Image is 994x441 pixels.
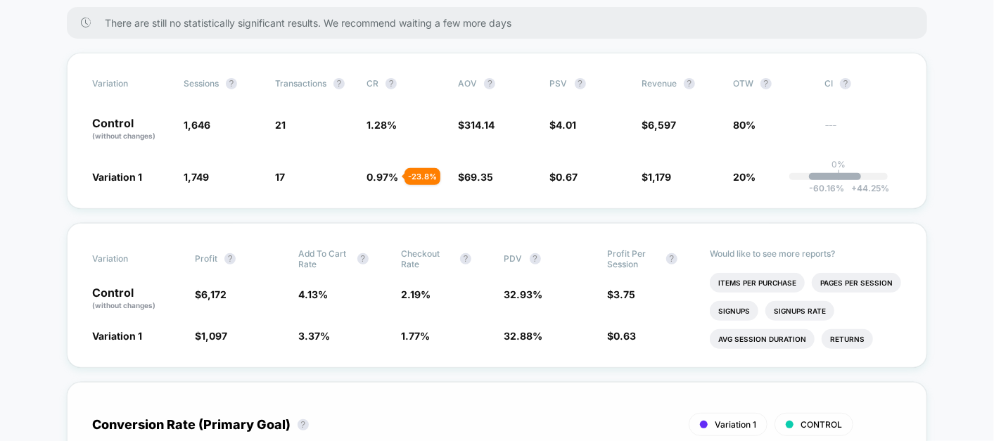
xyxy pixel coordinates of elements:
button: ? [333,78,345,89]
span: 3.75 [613,288,635,300]
span: CONTROL [801,419,842,430]
span: 3.37 % [298,330,330,342]
button: ? [298,419,309,430]
li: Items Per Purchase [710,273,805,293]
span: 2.19 % [401,288,431,300]
span: 1,179 [648,171,671,183]
button: ? [357,253,369,264]
li: Signups Rate [765,301,834,321]
span: AOV [458,78,477,89]
span: CI [824,78,902,89]
li: Returns [822,329,873,349]
span: 6,172 [201,288,227,300]
span: (without changes) [92,301,155,309]
span: $ [642,119,676,131]
span: -60.16 % [809,183,844,193]
span: $ [195,330,227,342]
span: 0.63 [613,330,636,342]
button: ? [224,253,236,264]
span: Checkout Rate [401,248,453,269]
button: ? [666,253,677,264]
span: Add To Cart Rate [298,248,350,269]
span: $ [550,119,577,131]
span: 1,097 [201,330,227,342]
span: 1,749 [184,171,209,183]
span: PDV [504,253,523,264]
li: Signups [710,301,758,321]
span: 21 [275,119,286,131]
span: 4.13 % [298,288,328,300]
span: 32.93 % [504,288,543,300]
span: 32.88 % [504,330,543,342]
div: - 23.8 % [404,168,440,185]
span: There are still no statistically significant results. We recommend waiting a few more days [105,17,900,29]
span: (without changes) [92,132,155,140]
span: $ [607,330,636,342]
p: Control [92,287,181,311]
p: 0% [831,159,846,170]
span: $ [607,288,635,300]
button: ? [575,78,586,89]
span: 1.77 % [401,330,430,342]
button: ? [760,78,772,89]
span: 80% [733,119,756,131]
span: $ [550,171,578,183]
span: Variation 1 [715,419,756,430]
button: ? [226,78,237,89]
li: Pages Per Session [812,273,901,293]
span: 314.14 [464,119,495,131]
button: ? [460,253,471,264]
span: $ [642,171,671,183]
span: 69.35 [464,171,493,183]
span: 1.28 % [367,119,397,131]
span: 17 [275,171,285,183]
span: Variation 1 [92,171,142,183]
button: ? [684,78,695,89]
p: Control [92,117,170,141]
span: CR [367,78,378,89]
span: 0.97 % [367,171,398,183]
span: + [851,183,857,193]
button: ? [530,253,541,264]
span: 6,597 [648,119,676,131]
span: Profit [195,253,217,264]
span: Revenue [642,78,677,89]
button: ? [840,78,851,89]
span: OTW [733,78,810,89]
button: ? [484,78,495,89]
span: $ [458,119,495,131]
span: Transactions [275,78,326,89]
span: $ [195,288,227,300]
span: Variation [92,248,170,269]
span: 0.67 [556,171,578,183]
span: 20% [733,171,756,183]
span: 1,646 [184,119,210,131]
span: PSV [550,78,568,89]
span: 44.25 % [844,183,889,193]
span: Sessions [184,78,219,89]
span: Variation 1 [92,330,142,342]
span: Profit Per Session [607,248,659,269]
span: Variation [92,78,170,89]
button: ? [386,78,397,89]
span: $ [458,171,493,183]
span: --- [824,121,902,141]
li: Avg Session Duration [710,329,815,349]
p: | [837,170,840,180]
span: 4.01 [556,119,577,131]
p: Would like to see more reports? [710,248,902,259]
